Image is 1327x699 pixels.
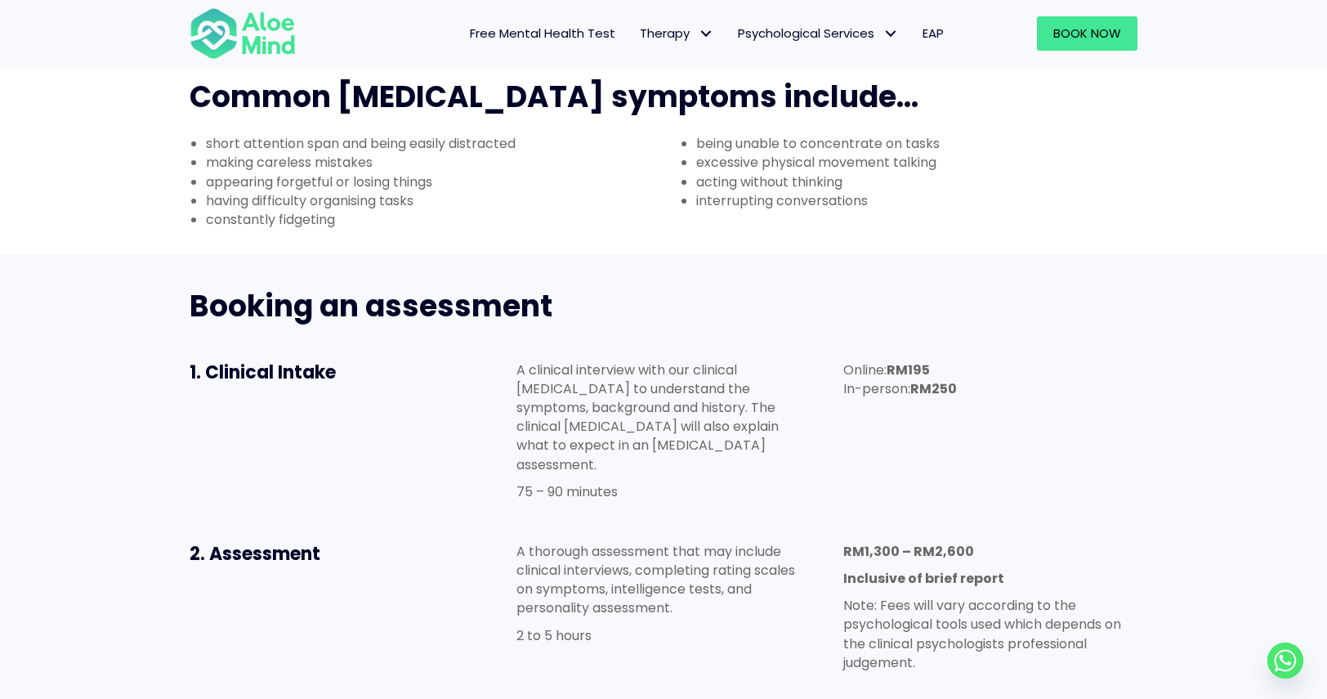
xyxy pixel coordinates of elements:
[887,361,930,379] strong: RM195
[910,16,956,51] a: EAP
[470,25,615,42] span: Free Mental Health Test
[190,541,320,567] span: 2. Assessment
[843,542,974,561] strong: RM1,300 – RM2,600
[843,596,1137,672] p: Note: Fees will vary according to the psychological tools used which depends on the clinical psyc...
[190,7,296,60] img: Aloe mind Logo
[206,210,663,229] li: constantly fidgeting
[1053,25,1121,42] span: Book Now
[628,16,726,51] a: TherapyTherapy: submenu
[516,361,811,474] p: A clinical interview with our clinical [MEDICAL_DATA] to understand the symptoms, background and ...
[878,22,902,46] span: Psychological Services: submenu
[696,173,1154,191] li: acting without thinking
[317,16,956,51] nav: Menu
[516,542,811,618] p: A thorough assessment that may include clinical interviews, completing rating scales on symptoms,...
[190,76,918,118] span: Common [MEDICAL_DATA] symptoms include...
[1037,16,1137,51] a: Book Now
[696,134,1154,153] li: being unable to concentrate on tasks
[726,16,910,51] a: Psychological ServicesPsychological Services: submenu
[190,360,336,385] span: 1. Clinical Intake
[206,173,663,191] li: appearing forgetful or losing things
[910,379,957,398] strong: RM250
[516,482,811,501] p: 75 – 90 minutes
[1267,643,1303,679] a: Whatsapp
[696,153,1154,172] li: excessive physical movement talking
[458,16,628,51] a: Free Mental Health Test
[694,22,717,46] span: Therapy: submenu
[738,25,898,42] span: Psychological Services
[206,134,663,153] li: short attention span and being easily distracted
[843,569,1004,588] strong: Inclusive of brief report
[843,361,1137,398] p: Online: In-person:
[696,191,1154,210] li: interrupting conversations
[516,626,811,645] p: 2 to 5 hours
[190,285,552,327] span: Booking an assessment
[206,191,663,210] li: having difficulty organising tasks
[206,153,663,172] li: making careless mistakes
[640,25,713,42] span: Therapy
[923,25,944,42] span: EAP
